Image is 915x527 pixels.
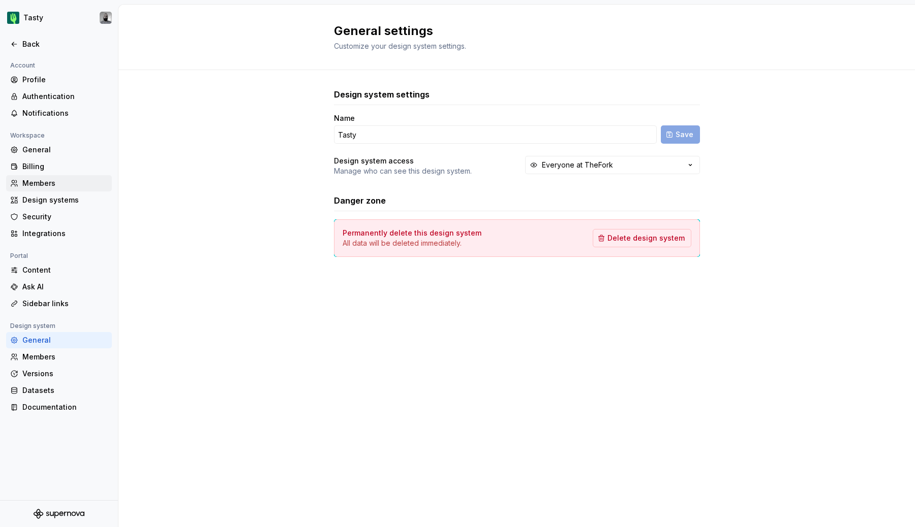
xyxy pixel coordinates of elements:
[6,72,112,88] a: Profile
[6,88,112,105] a: Authentication
[6,192,112,208] a: Design systems
[542,160,613,170] div: Everyone at TheFork
[22,335,108,345] div: General
[6,59,39,72] div: Account
[334,156,414,166] h4: Design system access
[6,382,112,399] a: Datasets
[22,75,108,85] div: Profile
[22,299,108,309] div: Sidebar links
[6,399,112,415] a: Documentation
[6,142,112,158] a: General
[343,228,481,238] h4: Permanently delete this design system
[334,42,466,50] span: Customize your design system settings.
[7,12,19,24] img: 5a785b6b-c473-494b-9ba3-bffaf73304c7.png
[22,402,108,412] div: Documentation
[6,320,59,332] div: Design system
[22,145,108,155] div: General
[6,225,112,242] a: Integrations
[22,265,108,275] div: Content
[6,279,112,295] a: Ask AI
[22,108,108,118] div: Notifications
[22,91,108,102] div: Authentication
[6,332,112,348] a: General
[22,212,108,222] div: Security
[22,178,108,188] div: Members
[6,36,112,52] a: Back
[6,175,112,191] a: Members
[334,23,688,39] h2: General settings
[6,209,112,225] a: Security
[22,228,108,239] div: Integrations
[593,229,691,247] button: Delete design system
[22,39,108,49] div: Back
[6,295,112,312] a: Sidebar links
[6,262,112,278] a: Content
[525,156,700,174] button: Everyone at TheFork
[6,105,112,121] a: Notifications
[2,7,116,29] button: TastyJulien Riveron
[22,352,108,362] div: Members
[334,88,430,101] h3: Design system settings
[343,238,481,248] p: All data will be deleted immediately.
[334,194,386,207] h3: Danger zone
[6,366,112,382] a: Versions
[22,195,108,205] div: Design systems
[23,13,43,23] div: Tasty
[6,250,32,262] div: Portal
[334,113,355,123] label: Name
[100,12,112,24] img: Julien Riveron
[6,129,49,142] div: Workspace
[22,282,108,292] div: Ask AI
[22,369,108,379] div: Versions
[22,161,108,172] div: Billing
[6,158,112,175] a: Billing
[34,509,84,519] svg: Supernova Logo
[334,166,472,176] p: Manage who can see this design system.
[22,385,108,396] div: Datasets
[607,233,685,243] span: Delete design system
[6,349,112,365] a: Members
